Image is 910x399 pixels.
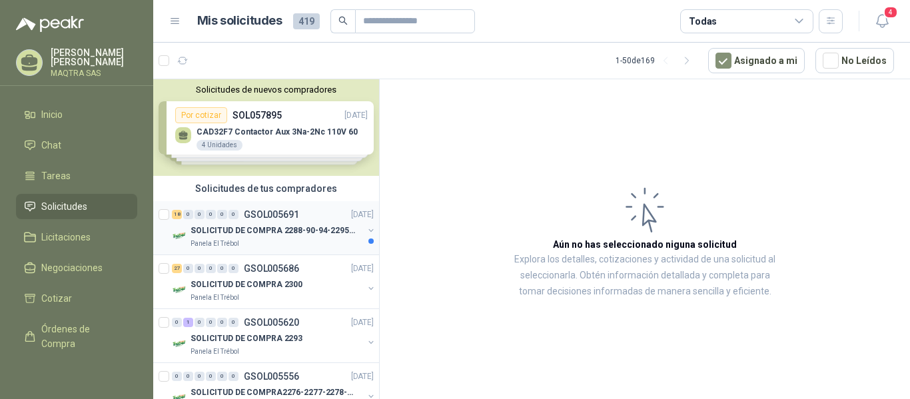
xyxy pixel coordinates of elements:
p: [DATE] [351,316,374,329]
div: 0 [172,372,182,381]
p: Panela El Trébol [191,238,239,249]
img: Logo peakr [16,16,84,32]
span: Cotizar [41,291,72,306]
div: 0 [217,372,227,381]
p: [PERSON_NAME] [PERSON_NAME] [51,48,137,67]
div: 0 [206,210,216,219]
div: 0 [228,318,238,327]
p: GSOL005686 [244,264,299,273]
a: Inicio [16,102,137,127]
button: 4 [870,9,894,33]
div: 0 [206,318,216,327]
button: No Leídos [815,48,894,73]
span: search [338,16,348,25]
a: Chat [16,133,137,158]
img: Company Logo [172,336,188,352]
span: Chat [41,138,61,153]
div: 18 [172,210,182,219]
div: 0 [183,372,193,381]
a: Órdenes de Compra [16,316,137,356]
div: 0 [195,372,205,381]
div: 0 [195,210,205,219]
a: Negociaciones [16,255,137,280]
span: 419 [293,13,320,29]
div: 0 [172,318,182,327]
span: Inicio [41,107,63,122]
div: 0 [206,264,216,273]
div: 0 [228,210,238,219]
div: 0 [217,318,227,327]
p: Explora los detalles, cotizaciones y actividad de una solicitud al seleccionarla. Obtén informaci... [513,252,777,300]
span: Órdenes de Compra [41,322,125,351]
img: Company Logo [172,228,188,244]
span: Negociaciones [41,260,103,275]
span: 4 [883,6,898,19]
a: Cotizar [16,286,137,311]
button: Asignado a mi [708,48,805,73]
p: SOLICITUD DE COMPRA2276-2277-2278-2284-2285- [191,386,356,399]
div: 0 [217,210,227,219]
div: 27 [172,264,182,273]
p: GSOL005620 [244,318,299,327]
span: Licitaciones [41,230,91,244]
div: 0 [228,264,238,273]
span: Tareas [41,169,71,183]
div: Solicitudes de nuevos compradoresPor cotizarSOL057895[DATE] CAD32F7 Contactor Aux 3Na-2Nc 110V 60... [153,79,379,176]
p: GSOL005691 [244,210,299,219]
p: GSOL005556 [244,372,299,381]
a: Tareas [16,163,137,189]
p: Panela El Trébol [191,346,239,357]
div: Todas [689,14,717,29]
button: Solicitudes de nuevos compradores [159,85,374,95]
span: Solicitudes [41,199,87,214]
p: Panela El Trébol [191,292,239,303]
p: SOLICITUD DE COMPRA 2293 [191,332,302,345]
div: 1 - 50 de 169 [616,50,697,71]
h1: Mis solicitudes [197,11,282,31]
a: 18 0 0 0 0 0 GSOL005691[DATE] Company LogoSOLICITUD DE COMPRA 2288-90-94-2295-96-2301-02-04Panela... [172,206,376,249]
div: 0 [217,264,227,273]
p: [DATE] [351,370,374,383]
div: 1 [183,318,193,327]
a: 27 0 0 0 0 0 GSOL005686[DATE] Company LogoSOLICITUD DE COMPRA 2300Panela El Trébol [172,260,376,303]
a: Licitaciones [16,224,137,250]
a: 0 1 0 0 0 0 GSOL005620[DATE] Company LogoSOLICITUD DE COMPRA 2293Panela El Trébol [172,314,376,357]
div: 0 [183,210,193,219]
div: 0 [195,264,205,273]
p: MAQTRA SAS [51,69,137,77]
div: Solicitudes de tus compradores [153,176,379,201]
p: [DATE] [351,208,374,221]
h3: Aún no has seleccionado niguna solicitud [553,237,737,252]
p: [DATE] [351,262,374,275]
div: 0 [206,372,216,381]
div: 0 [228,372,238,381]
div: 0 [195,318,205,327]
p: SOLICITUD DE COMPRA 2300 [191,278,302,291]
div: 0 [183,264,193,273]
a: Remisiones [16,362,137,387]
img: Company Logo [172,282,188,298]
p: SOLICITUD DE COMPRA 2288-90-94-2295-96-2301-02-04 [191,224,356,237]
a: Solicitudes [16,194,137,219]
